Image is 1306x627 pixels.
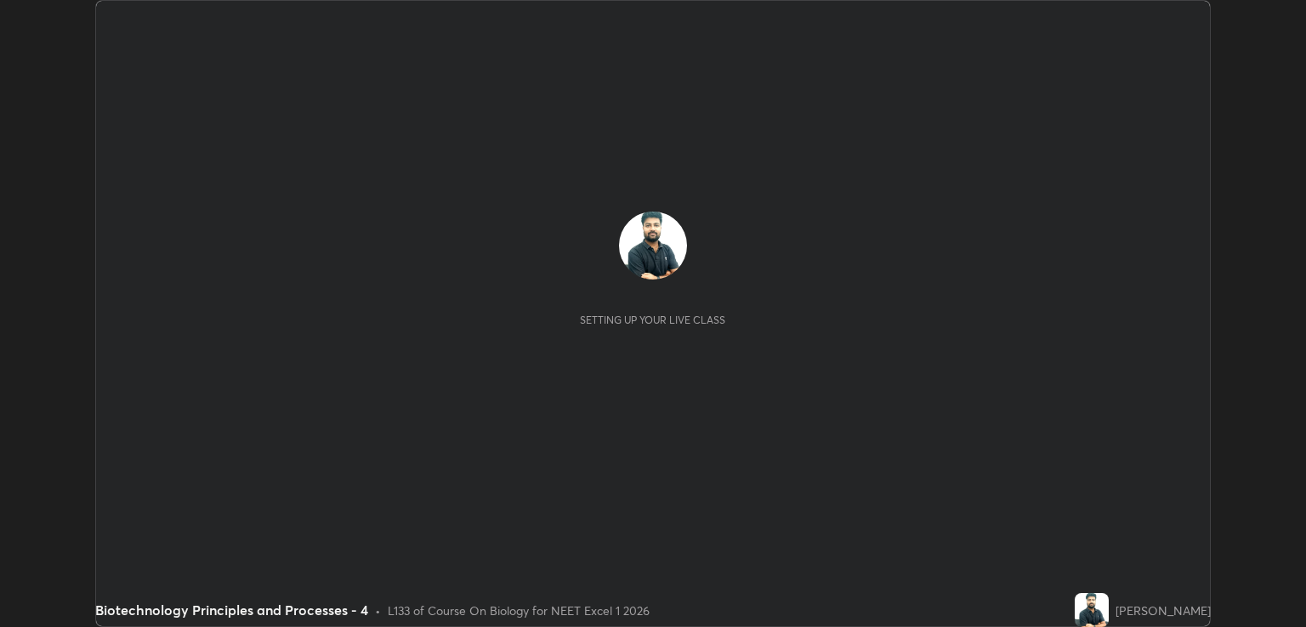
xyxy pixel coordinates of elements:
div: Biotechnology Principles and Processes - 4 [95,600,368,620]
div: Setting up your live class [580,313,725,326]
img: 55af2534bffa497aa48d4b680613671a.jpg [619,212,687,280]
div: L133 of Course On Biology for NEET Excel 1 2026 [388,602,650,619]
img: 55af2534bffa497aa48d4b680613671a.jpg [1075,593,1109,627]
div: • [375,602,381,619]
div: [PERSON_NAME] [1116,602,1211,619]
